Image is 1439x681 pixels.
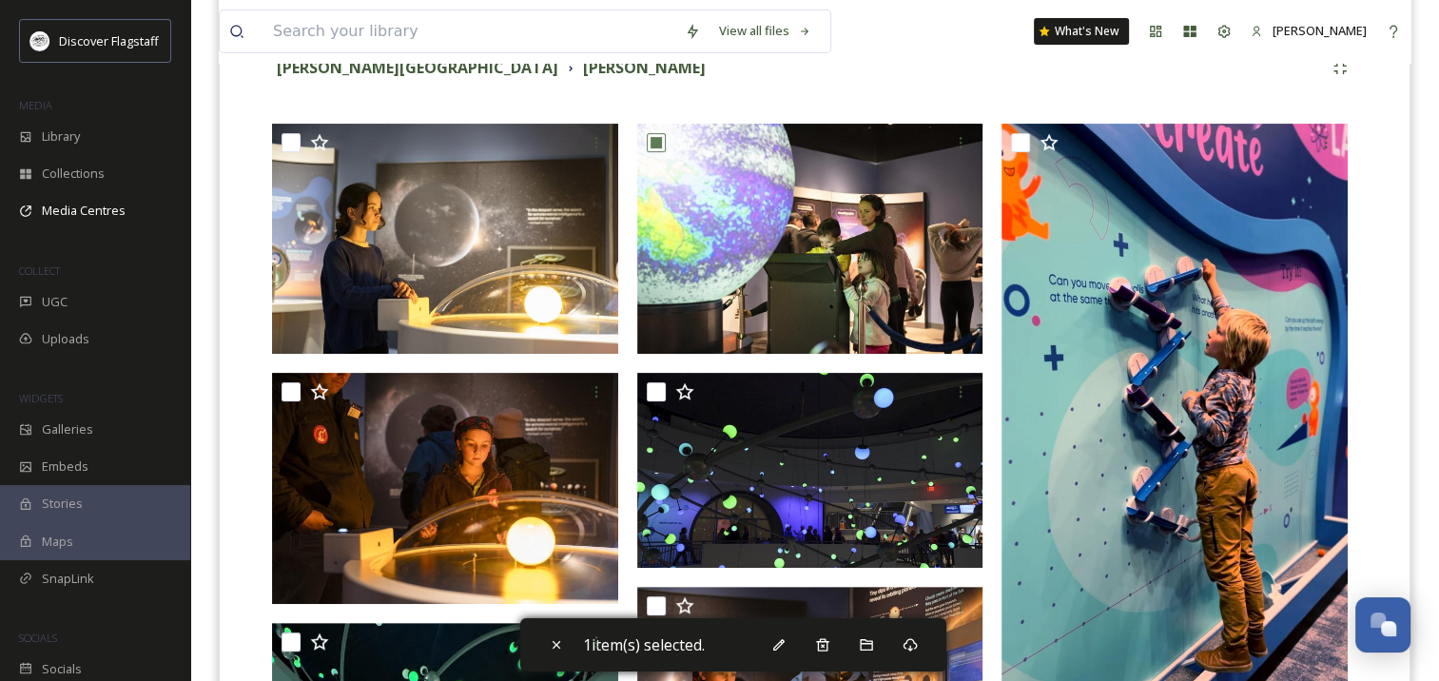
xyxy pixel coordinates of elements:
[19,631,57,645] span: SOCIALS
[42,495,83,513] span: Stories
[637,373,983,568] img: Lowell_ADC_Nov16_GrandOpen_AbeSnider_300dpi_HQ_AdobeRGB (131 of 337) (1).jpg
[19,391,63,405] span: WIDGETS
[19,98,52,112] span: MEDIA
[42,202,126,220] span: Media Centres
[637,124,983,355] img: Lowell_ADC_Nov16_GrandOpen_AbeSnider_300dpi_HQ_AdobeRGB (200 of 337) (1).jpg
[1355,597,1410,652] button: Open Chat
[272,124,618,355] img: Lowell_ADC_Nov16_GrandOpen_AbeSnider_300dpi_HQ_AdobeRGB (204 of 337) (1).jpg
[1273,22,1367,39] span: [PERSON_NAME]
[42,293,68,311] span: UGC
[583,57,706,78] strong: [PERSON_NAME]
[263,10,675,52] input: Search your library
[42,533,73,551] span: Maps
[42,457,88,476] span: Embeds
[42,165,105,183] span: Collections
[1241,12,1376,49] a: [PERSON_NAME]
[277,57,558,78] strong: [PERSON_NAME][GEOGRAPHIC_DATA]
[42,660,82,678] span: Socials
[583,633,705,656] span: 1 item(s) selected.
[42,570,94,588] span: SnapLink
[42,127,80,146] span: Library
[710,12,821,49] a: View all files
[59,32,159,49] span: Discover Flagstaff
[19,263,60,278] span: COLLECT
[272,373,618,604] img: Lowell_ADC_Nov16_GrandOpen_AbeSnider_300dpi_HQ_AdobeRGB (306 of 337) (1).jpg
[30,31,49,50] img: Untitled%20design%20(1).png
[1034,18,1129,45] a: What's New
[42,420,93,438] span: Galleries
[42,330,89,348] span: Uploads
